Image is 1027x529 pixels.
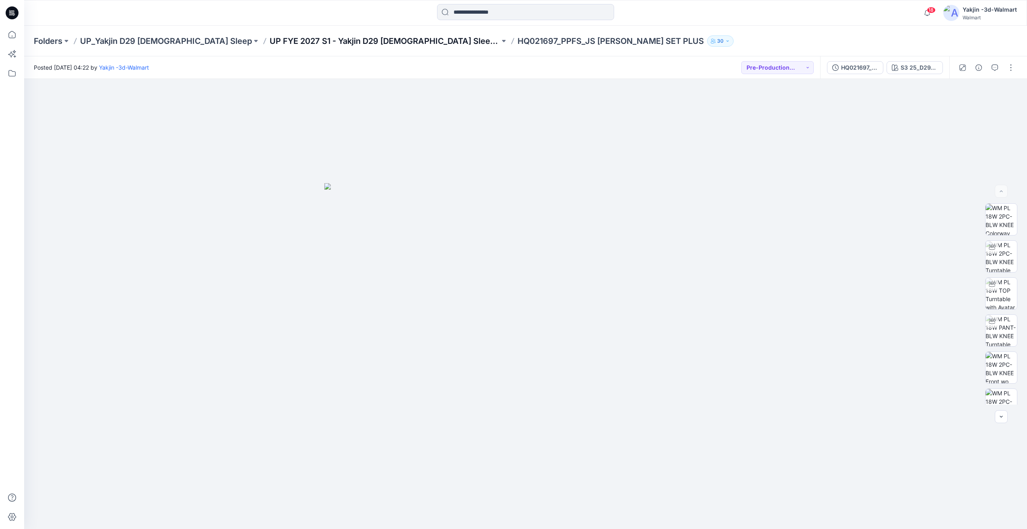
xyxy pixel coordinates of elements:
div: Yakjin -3d-Walmart [963,5,1017,14]
a: Folders [34,35,62,47]
button: 30 [707,35,734,47]
img: WM PL 18W TOP Turntable with Avatar [986,278,1017,309]
a: UP_Yakjin D29 [DEMOGRAPHIC_DATA] Sleep [80,35,252,47]
div: S3 25_D29_JS_LEOPARD_RPT_WinterWhite_CW14_KOM rpt W PKT [901,63,938,72]
img: WM PL 18W 2PC-BLW KNEE Back wo Avatar [986,389,1017,420]
img: WM PL 18W PANT-BLW KNEE Turntable with Avatar [986,315,1017,346]
button: HQ021697_PPFS_JS [PERSON_NAME] SET PLUS [827,61,883,74]
span: Posted [DATE] 04:22 by [34,63,149,72]
img: WM PL 18W 2PC-BLW KNEE Front wo Avatar [986,352,1017,383]
a: UP FYE 2027 S1 - Yakjin D29 [DEMOGRAPHIC_DATA] Sleepwear [270,35,500,47]
p: 30 [717,37,724,45]
button: S3 25_D29_JS_LEOPARD_RPT_WinterWhite_CW14_KOM rpt W PKT [887,61,943,74]
div: Walmart [963,14,1017,21]
img: WM PL 18W 2PC-BLW KNEE Colorway wo Avatar [986,204,1017,235]
img: WM PL 18W 2PC-BLW KNEE Turntable with Avatar [986,241,1017,272]
button: Details [972,61,985,74]
span: 18 [927,7,936,13]
img: eyJhbGciOiJIUzI1NiIsImtpZCI6IjAiLCJzbHQiOiJzZXMiLCJ0eXAiOiJKV1QifQ.eyJkYXRhIjp7InR5cGUiOiJzdG9yYW... [324,183,727,529]
img: avatar [943,5,959,21]
div: HQ021697_PPFS_JS [PERSON_NAME] SET PLUS [841,63,878,72]
p: HQ021697_PPFS_JS [PERSON_NAME] SET PLUS [518,35,704,47]
a: Yakjin -3d-Walmart [99,64,149,71]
